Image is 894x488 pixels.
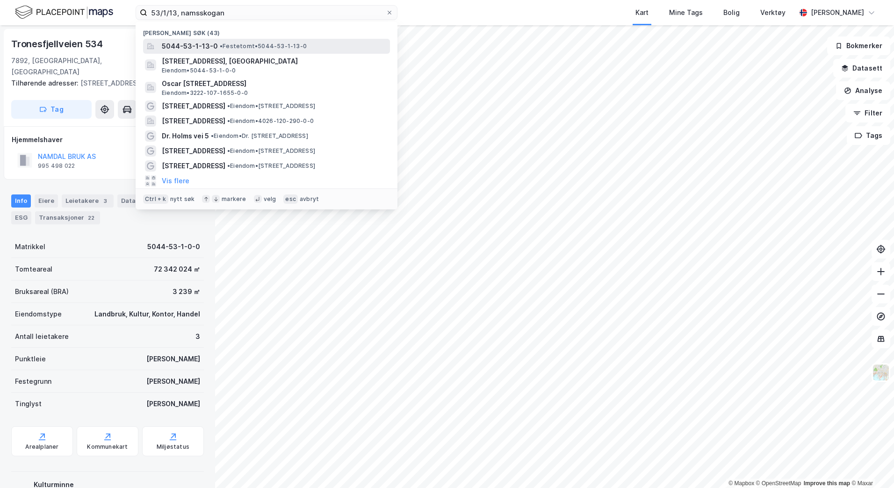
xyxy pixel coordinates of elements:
div: avbryt [300,195,319,203]
span: • [211,132,214,139]
div: [PERSON_NAME] [146,376,200,387]
div: Kart [635,7,649,18]
span: Eiendom • 5044-53-1-0-0 [162,67,236,74]
button: Bokmerker [827,36,890,55]
div: [PERSON_NAME] [811,7,864,18]
span: Eiendom • 4026-120-290-0-0 [227,117,314,125]
span: Eiendom • [STREET_ADDRESS] [227,162,315,170]
div: ESG [11,211,31,224]
span: [STREET_ADDRESS] [162,100,225,112]
div: Kommunekart [87,443,128,451]
a: Improve this map [804,480,850,487]
img: Z [872,364,890,381]
span: Eiendom • Dr. [STREET_ADDRESS] [211,132,308,140]
div: 3 [195,331,200,342]
div: 3 [101,196,110,206]
span: [STREET_ADDRESS] [162,115,225,127]
span: Eiendom • [STREET_ADDRESS] [227,147,315,155]
div: Eiere [35,194,58,208]
iframe: Chat Widget [847,443,894,488]
span: • [227,162,230,169]
div: Bolig [723,7,740,18]
span: Dr. Holms vei 5 [162,130,209,142]
div: [STREET_ADDRESS] [11,78,196,89]
button: Tags [847,126,890,145]
div: Transaksjoner [35,211,100,224]
div: esc [283,194,298,204]
button: Tag [11,100,92,119]
div: Punktleie [15,353,46,365]
div: Leietakere [62,194,114,208]
div: Eiendomstype [15,309,62,320]
div: Tinglyst [15,398,42,409]
a: Mapbox [728,480,754,487]
button: Filter [845,104,890,122]
div: Verktøy [760,7,786,18]
div: Arealplaner [25,443,58,451]
span: 5044-53-1-13-0 [162,41,218,52]
span: Tilhørende adresser: [11,79,80,87]
div: Info [11,194,31,208]
div: 995 498 022 [38,162,75,170]
div: Ctrl + k [143,194,168,204]
div: [PERSON_NAME] [146,398,200,409]
div: Antall leietakere [15,331,69,342]
input: Søk på adresse, matrikkel, gårdeiere, leietakere eller personer [147,6,386,20]
span: [STREET_ADDRESS], [GEOGRAPHIC_DATA] [162,56,386,67]
span: Eiendom • [STREET_ADDRESS] [227,102,315,110]
div: Mine Tags [669,7,703,18]
div: Miljøstatus [157,443,189,451]
div: markere [222,195,246,203]
button: Datasett [833,59,890,78]
div: 7892, [GEOGRAPHIC_DATA], [GEOGRAPHIC_DATA] [11,55,151,78]
div: 5044-53-1-0-0 [147,241,200,252]
div: Tronesfjellveien 534 [11,36,105,51]
div: [PERSON_NAME] [146,353,200,365]
span: [STREET_ADDRESS] [162,160,225,172]
span: Eiendom • 3222-107-1655-0-0 [162,89,248,97]
div: Kontrollprogram for chat [847,443,894,488]
span: [STREET_ADDRESS] [162,145,225,157]
div: Hjemmelshaver [12,134,203,145]
div: velg [264,195,276,203]
div: Matrikkel [15,241,45,252]
div: Festegrunn [15,376,51,387]
span: • [227,117,230,124]
div: 72 342 024 ㎡ [154,264,200,275]
span: Festetomt • 5044-53-1-13-0 [220,43,307,50]
div: nytt søk [170,195,195,203]
span: Oscar [STREET_ADDRESS] [162,78,386,89]
button: Vis flere [162,175,189,187]
div: Bruksareal (BRA) [15,286,69,297]
button: Analyse [836,81,890,100]
span: • [220,43,223,50]
span: • [227,147,230,154]
img: logo.f888ab2527a4732fd821a326f86c7f29.svg [15,4,113,21]
div: 3 239 ㎡ [173,286,200,297]
div: 22 [86,213,96,222]
div: Datasett [117,194,152,208]
div: [PERSON_NAME] søk (43) [136,22,397,39]
a: OpenStreetMap [756,480,801,487]
div: Tomteareal [15,264,52,275]
span: • [227,102,230,109]
div: Landbruk, Kultur, Kontor, Handel [94,309,200,320]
